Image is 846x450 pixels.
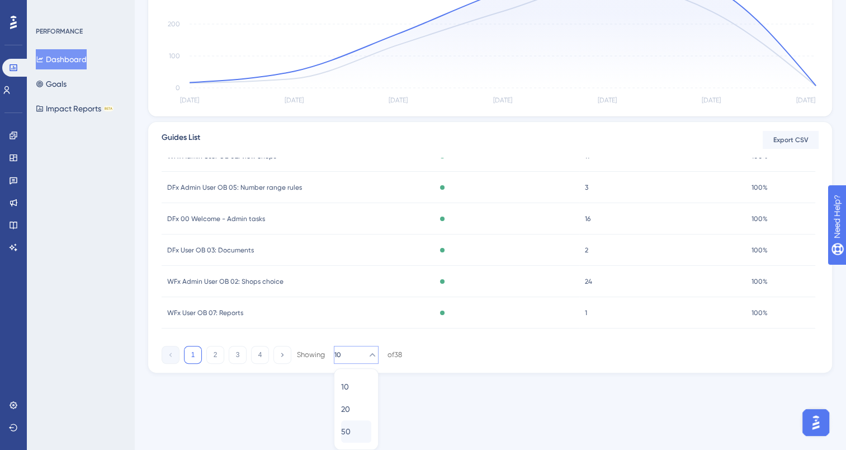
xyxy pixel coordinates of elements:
[167,277,283,286] span: WFx Admin User OB 02: Shops choice
[752,183,768,192] span: 100%
[169,52,180,60] tspan: 100
[752,277,768,286] span: 100%
[334,350,341,359] span: 10
[285,96,304,104] tspan: [DATE]
[167,308,243,317] span: WFx User OB 07: Reports
[36,74,67,94] button: Goals
[251,346,269,364] button: 4
[796,96,815,104] tspan: [DATE]
[297,350,325,360] div: Showing
[585,214,590,223] span: 16
[585,183,588,192] span: 3
[702,96,721,104] tspan: [DATE]
[752,214,768,223] span: 100%
[341,376,371,398] button: 10
[387,350,402,360] div: of 38
[389,96,408,104] tspan: [DATE]
[180,96,199,104] tspan: [DATE]
[585,246,588,255] span: 2
[773,135,809,144] span: Export CSV
[176,84,180,92] tspan: 0
[206,346,224,364] button: 2
[752,308,768,317] span: 100%
[598,96,617,104] tspan: [DATE]
[493,96,512,104] tspan: [DATE]
[229,346,247,364] button: 3
[26,3,70,16] span: Need Help?
[585,308,587,317] span: 1
[162,131,200,149] span: Guides List
[36,99,114,119] button: Impact ReportsBETA
[341,398,371,420] button: 20
[334,346,379,364] button: 10
[341,425,351,438] span: 50
[167,183,302,192] span: DFx Admin User OB 05: Number range rules
[585,277,592,286] span: 24
[763,131,819,149] button: Export CSV
[799,406,833,439] iframe: UserGuiding AI Assistant Launcher
[184,346,202,364] button: 1
[341,402,350,416] span: 20
[167,246,254,255] span: DFx User OB 03: Documents
[752,246,768,255] span: 100%
[341,380,349,393] span: 10
[341,420,371,443] button: 50
[36,49,87,69] button: Dashboard
[168,20,180,28] tspan: 200
[103,106,114,111] div: BETA
[36,27,83,36] div: PERFORMANCE
[167,214,265,223] span: DFx 00 Welcome - Admin tasks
